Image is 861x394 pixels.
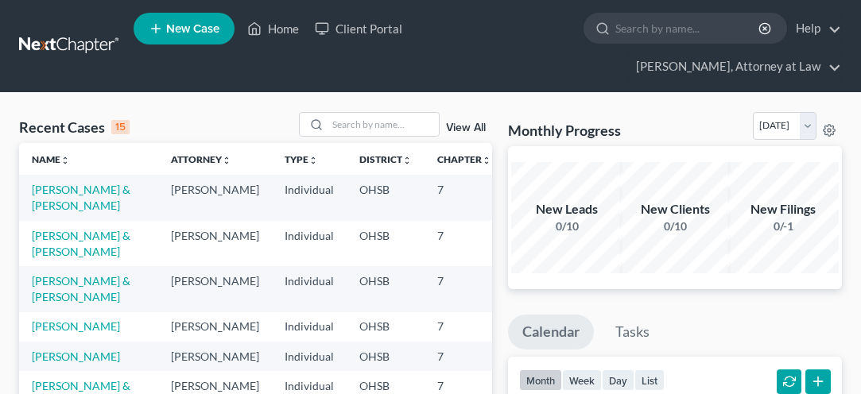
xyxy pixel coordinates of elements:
[446,122,486,133] a: View All
[482,156,491,165] i: unfold_more
[347,175,425,220] td: OHSB
[158,266,272,311] td: [PERSON_NAME]
[727,218,839,234] div: 0/-1
[308,156,318,165] i: unfold_more
[508,121,621,140] h3: Monthly Progress
[347,266,425,311] td: OHSB
[402,156,412,165] i: unfold_more
[619,200,731,218] div: New Clients
[32,183,130,212] a: [PERSON_NAME] & [PERSON_NAME]
[60,156,70,165] i: unfold_more
[508,315,594,350] a: Calendar
[19,118,130,137] div: Recent Cases
[602,369,634,391] button: day
[425,312,504,342] td: 7
[727,200,839,218] div: New Filings
[272,175,347,220] td: Individual
[437,153,491,165] a: Chapterunfold_more
[511,200,622,218] div: New Leads
[347,342,425,371] td: OHSB
[307,14,410,43] a: Client Portal
[32,229,130,258] a: [PERSON_NAME] & [PERSON_NAME]
[425,175,504,220] td: 7
[158,342,272,371] td: [PERSON_NAME]
[272,221,347,266] td: Individual
[32,274,130,303] a: [PERSON_NAME] & [PERSON_NAME]
[222,156,231,165] i: unfold_more
[425,342,504,371] td: 7
[347,221,425,266] td: OHSB
[628,52,841,81] a: [PERSON_NAME], Attorney at Law
[272,266,347,311] td: Individual
[166,23,219,35] span: New Case
[158,175,272,220] td: [PERSON_NAME]
[158,221,272,266] td: [PERSON_NAME]
[634,369,665,391] button: list
[239,14,307,43] a: Home
[347,312,425,342] td: OHSB
[32,153,70,165] a: Nameunfold_more
[32,319,120,333] a: [PERSON_NAME]
[32,350,120,363] a: [PERSON_NAME]
[615,14,761,43] input: Search by name...
[425,266,504,311] td: 7
[359,153,412,165] a: Districtunfold_more
[285,153,318,165] a: Typeunfold_more
[511,218,622,234] div: 0/10
[519,369,562,391] button: month
[171,153,231,165] a: Attorneyunfold_more
[158,312,272,342] td: [PERSON_NAME]
[425,221,504,266] td: 7
[562,369,602,391] button: week
[272,312,347,342] td: Individual
[619,218,731,234] div: 0/10
[601,315,664,350] a: Tasks
[328,113,439,136] input: Search by name...
[272,342,347,371] td: Individual
[111,120,130,134] div: 15
[788,14,841,43] a: Help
